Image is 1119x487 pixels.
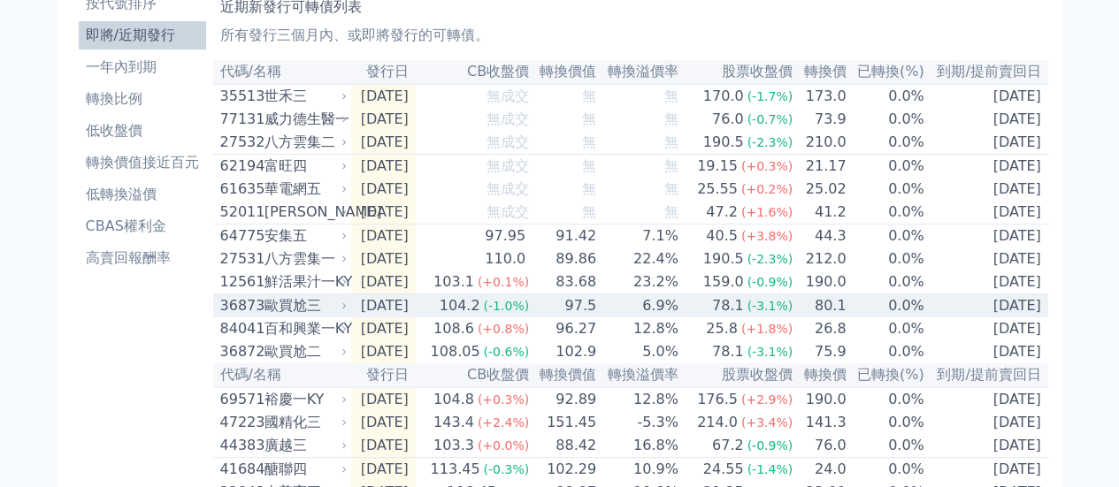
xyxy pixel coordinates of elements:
[741,182,793,196] span: (+0.2%)
[702,225,741,247] div: 40.5
[847,155,924,179] td: 0.0%
[664,133,678,150] span: 無
[793,411,847,434] td: 141.3
[793,270,847,294] td: 190.0
[925,294,1048,318] td: [DATE]
[793,224,847,248] td: 44.3
[79,148,206,177] a: 轉換價值接近百元
[213,60,351,84] th: 代碼/名稱
[430,435,478,456] div: 103.3
[351,387,416,411] td: [DATE]
[79,212,206,240] a: CBAS權利金
[793,340,847,363] td: 75.9
[664,110,678,127] span: 無
[747,135,793,149] span: (-2.3%)
[481,248,529,270] div: 110.0
[220,248,260,270] div: 27531
[597,363,679,387] th: 轉換溢價率
[925,434,1048,458] td: [DATE]
[747,252,793,266] span: (-2.3%)
[925,317,1048,340] td: [DATE]
[597,60,679,84] th: 轉換溢價率
[351,201,416,224] td: [DATE]
[847,363,924,387] th: 已轉換(%)
[426,459,483,480] div: 113.45
[597,294,679,318] td: 6.9%
[847,108,924,131] td: 0.0%
[925,270,1048,294] td: [DATE]
[793,201,847,224] td: 41.2
[530,434,597,458] td: 88.42
[530,247,597,270] td: 89.86
[793,108,847,131] td: 73.9
[351,317,416,340] td: [DATE]
[530,224,597,248] td: 91.42
[264,86,344,107] div: 世禾三
[793,178,847,201] td: 25.02
[220,459,260,480] div: 41684
[487,157,529,174] span: 無成交
[264,202,344,223] div: [PERSON_NAME]
[264,109,344,130] div: 威力德生醫一
[487,133,529,150] span: 無成交
[597,458,679,482] td: 10.9%
[793,155,847,179] td: 21.17
[597,387,679,411] td: 12.8%
[430,389,478,410] div: 104.8
[264,225,344,247] div: 安集五
[747,345,793,359] span: (-3.1%)
[597,224,679,248] td: 7.1%
[793,458,847,482] td: 24.0
[793,387,847,411] td: 190.0
[79,117,206,145] a: 低收盤價
[264,156,344,177] div: 富旺四
[709,295,747,316] div: 78.1
[220,132,260,153] div: 27532
[597,247,679,270] td: 22.4%
[925,155,1048,179] td: [DATE]
[220,156,260,177] div: 62194
[709,435,747,456] div: 67.2
[79,152,206,173] li: 轉換價值接近百元
[694,389,741,410] div: 176.5
[925,458,1048,482] td: [DATE]
[530,458,597,482] td: 102.29
[351,178,416,201] td: [DATE]
[793,317,847,340] td: 26.8
[483,299,529,313] span: (-1.0%)
[747,299,793,313] span: (-3.1%)
[925,224,1048,248] td: [DATE]
[351,247,416,270] td: [DATE]
[220,25,1041,46] p: 所有發行三個月內、或即將發行的可轉債。
[747,275,793,289] span: (-0.9%)
[530,411,597,434] td: 151.45
[264,459,344,480] div: 醣聯四
[478,438,529,453] span: (+0.0%)
[847,224,924,248] td: 0.0%
[702,318,741,339] div: 25.8
[925,247,1048,270] td: [DATE]
[220,295,260,316] div: 36873
[79,21,206,49] a: 即將/近期發行
[220,341,260,362] div: 36872
[925,201,1048,224] td: [DATE]
[220,271,260,293] div: 12561
[220,179,260,200] div: 61635
[925,340,1048,363] td: [DATE]
[220,202,260,223] div: 52011
[79,244,206,272] a: 高賣回報酬率
[847,270,924,294] td: 0.0%
[597,434,679,458] td: 16.8%
[530,60,597,84] th: 轉換價值
[220,389,260,410] div: 69571
[700,459,747,480] div: 24.55
[793,363,847,387] th: 轉換價
[79,85,206,113] a: 轉換比例
[847,317,924,340] td: 0.0%
[351,131,416,155] td: [DATE]
[351,270,416,294] td: [DATE]
[741,229,793,243] span: (+3.8%)
[847,434,924,458] td: 0.0%
[79,25,206,46] li: 即將/近期發行
[220,109,260,130] div: 77131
